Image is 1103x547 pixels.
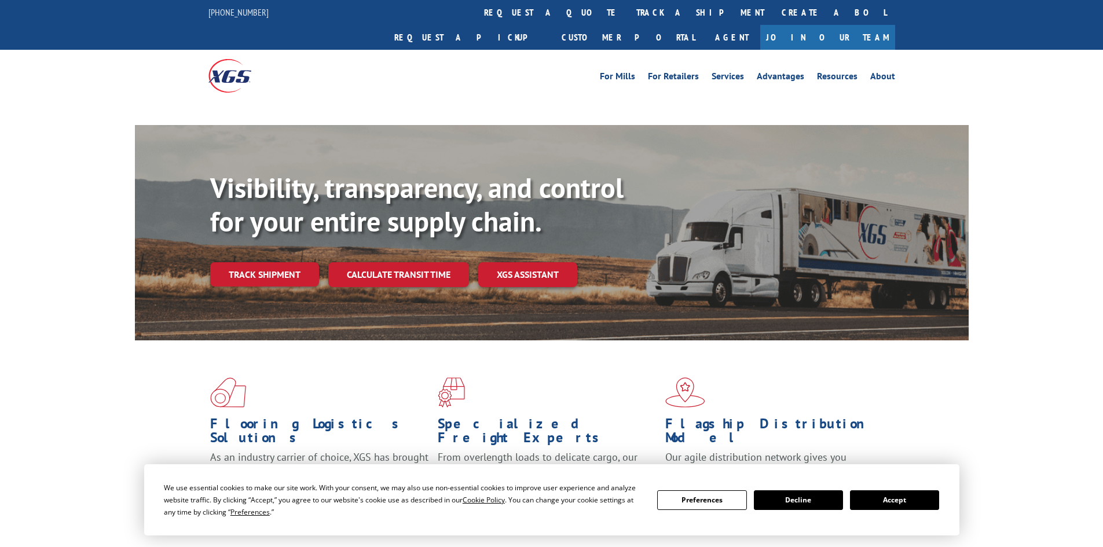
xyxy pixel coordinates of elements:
h1: Specialized Freight Experts [438,417,657,450]
a: Request a pickup [386,25,553,50]
span: Preferences [230,507,270,517]
a: Join Our Team [760,25,895,50]
a: Calculate transit time [328,262,469,287]
button: Preferences [657,490,746,510]
a: Customer Portal [553,25,703,50]
a: Track shipment [210,262,319,287]
b: Visibility, transparency, and control for your entire supply chain. [210,170,624,239]
img: xgs-icon-flagship-distribution-model-red [665,377,705,408]
span: Our agile distribution network gives you nationwide inventory management on demand. [665,450,878,478]
a: [PHONE_NUMBER] [208,6,269,18]
a: Resources [817,72,858,85]
a: About [870,72,895,85]
img: xgs-icon-total-supply-chain-intelligence-red [210,377,246,408]
h1: Flooring Logistics Solutions [210,417,429,450]
a: Advantages [757,72,804,85]
button: Accept [850,490,939,510]
a: For Retailers [648,72,699,85]
span: Cookie Policy [463,495,505,505]
a: Services [712,72,744,85]
div: Cookie Consent Prompt [144,464,959,535]
button: Decline [754,490,843,510]
p: From overlength loads to delicate cargo, our experienced staff knows the best way to move your fr... [438,450,657,502]
a: For Mills [600,72,635,85]
a: XGS ASSISTANT [478,262,577,287]
img: xgs-icon-focused-on-flooring-red [438,377,465,408]
div: We use essential cookies to make our site work. With your consent, we may also use non-essential ... [164,482,643,518]
span: As an industry carrier of choice, XGS has brought innovation and dedication to flooring logistics... [210,450,428,491]
h1: Flagship Distribution Model [665,417,884,450]
a: Agent [703,25,760,50]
